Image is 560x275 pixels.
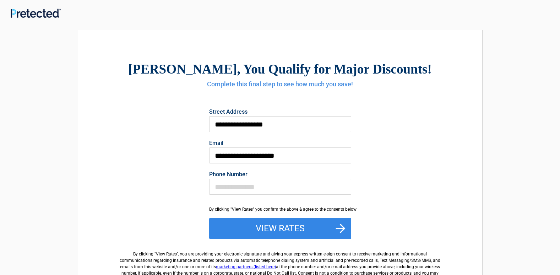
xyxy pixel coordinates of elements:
[209,140,351,146] label: Email
[11,9,61,18] img: Main Logo
[117,80,443,89] h4: Complete this final step to see how much you save!
[156,252,177,257] span: View Rates
[209,206,351,212] div: By clicking "View Rates" you confirm the above & agree to the consents below
[117,60,443,78] h2: , You Qualify for Major Discounts!
[209,109,351,115] label: Street Address
[216,264,276,269] a: marketing partners (listed here)
[128,62,237,76] span: [PERSON_NAME]
[209,218,351,239] button: View Rates
[209,172,351,177] label: Phone Number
